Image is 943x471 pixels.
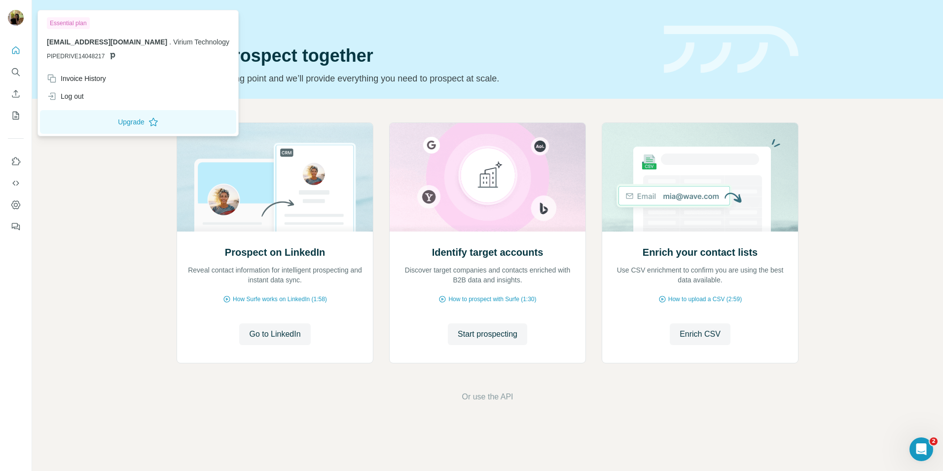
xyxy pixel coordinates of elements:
[670,323,730,345] button: Enrich CSV
[8,107,24,124] button: My lists
[462,391,513,403] button: Or use the API
[448,323,527,345] button: Start prospecting
[239,323,310,345] button: Go to LinkedIn
[399,265,576,285] p: Discover target companies and contacts enriched with B2B data and insights.
[225,245,325,259] h2: Prospect on LinkedIn
[187,265,363,285] p: Reveal contact information for intelligent prospecting and instant data sync.
[47,52,105,61] span: PIPEDRIVE14048217
[8,218,24,235] button: Feedback
[664,26,798,74] img: banner
[668,295,742,304] span: How to upload a CSV (2:59)
[47,38,167,46] span: [EMAIL_ADDRESS][DOMAIN_NAME]
[612,265,788,285] p: Use CSV enrichment to confirm you are using the best data available.
[177,72,652,85] p: Pick your starting point and we’ll provide everything you need to prospect at scale.
[8,196,24,214] button: Dashboard
[909,437,933,461] iframe: Intercom live chat
[389,123,586,232] img: Identify target accounts
[8,174,24,192] button: Use Surfe API
[177,18,652,28] div: Quick start
[40,110,236,134] button: Upgrade
[47,17,90,29] div: Essential plan
[8,85,24,103] button: Enrich CSV
[249,328,300,340] span: Go to LinkedIn
[680,328,721,340] span: Enrich CSV
[8,41,24,59] button: Quick start
[8,10,24,26] img: Avatar
[8,63,24,81] button: Search
[432,245,544,259] h2: Identify target accounts
[47,74,106,83] div: Invoice History
[930,437,938,445] span: 2
[643,245,758,259] h2: Enrich your contact lists
[47,91,84,101] div: Log out
[448,295,536,304] span: How to prospect with Surfe (1:30)
[233,295,327,304] span: How Surfe works on LinkedIn (1:58)
[173,38,229,46] span: Virium Technology
[458,328,517,340] span: Start prospecting
[169,38,171,46] span: .
[177,123,373,232] img: Prospect on LinkedIn
[177,46,652,66] h1: Let’s prospect together
[602,123,798,232] img: Enrich your contact lists
[8,153,24,170] button: Use Surfe on LinkedIn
